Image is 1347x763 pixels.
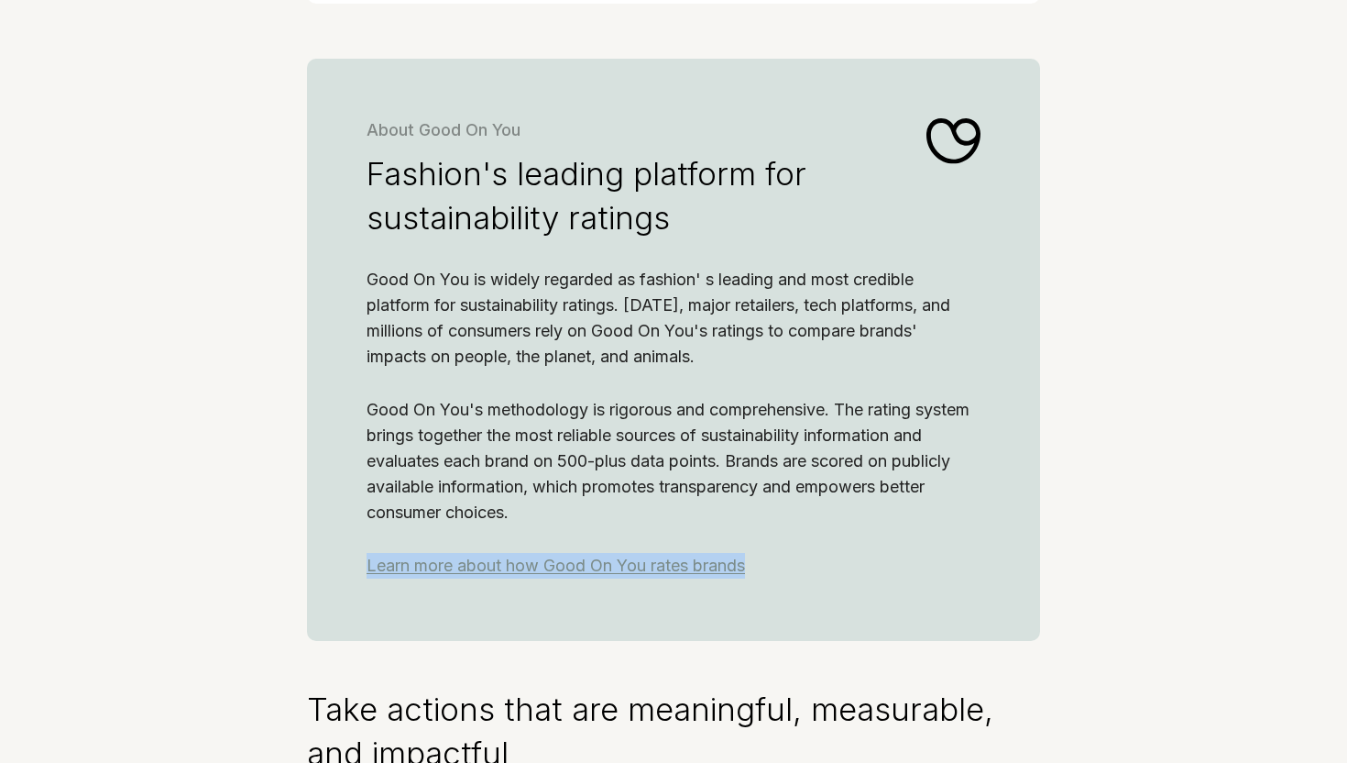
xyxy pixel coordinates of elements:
[367,151,926,239] h3: Fashion's leading platform for sustainability ratings
[367,267,980,370] p: Good On You is widely regarded as fashion' s leading and most credible platform for sustainabilit...
[1266,682,1329,745] iframe: Website support platform help button
[367,556,745,575] a: Learn more about how Good On You rates brands
[926,118,980,164] img: Heart
[367,397,980,525] p: Good On You's methodology is rigorous and comprehensive. The rating system brings together the mo...
[367,118,926,142] h4: About Good On You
